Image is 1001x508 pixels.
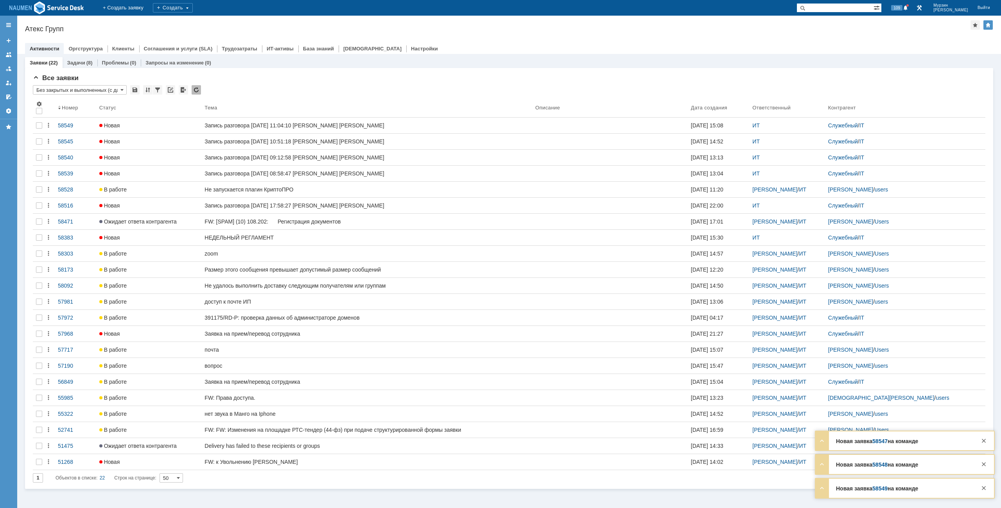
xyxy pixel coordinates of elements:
[55,182,96,197] a: 58528
[205,250,529,257] div: zoom
[859,379,864,385] a: IT
[828,138,858,145] a: Служебный
[971,20,980,30] div: Добавить в избранное
[752,459,797,465] a: [PERSON_NAME]
[799,427,806,433] a: ИТ
[691,299,723,305] div: [DATE] 13:06
[55,454,96,470] a: 51268
[201,230,532,245] a: НЕДЕЛЬНЫЙ РЕГЛАМЕНТ
[688,358,750,374] a: [DATE] 15:47
[205,138,529,145] div: Запись разговора [DATE] 10:51:18 [PERSON_NAME] [PERSON_NAME]
[752,186,797,193] a: [PERSON_NAME]
[688,454,750,470] a: [DATE] 14:02
[96,358,202,374] a: В работе
[688,246,750,261] a: [DATE] 14:57
[99,283,127,289] span: В работе
[2,34,15,47] a: Создать заявку
[752,347,797,353] a: [PERSON_NAME]
[688,118,750,133] a: [DATE] 15:08
[96,134,202,149] a: Новая
[752,234,760,241] a: ИТ
[9,1,84,15] a: Перейти на домашнюю страницу
[166,85,175,95] div: Скопировать ссылку на список
[205,186,529,193] div: Не запускается плагин КриптоПРО
[55,406,96,422] a: 55322
[688,262,750,277] a: [DATE] 12:20
[267,46,294,52] a: ИТ-активы
[828,331,858,337] a: Служебный
[749,98,825,118] th: Ответственный
[2,63,15,75] a: Заявки в моей ответственности
[691,105,727,111] div: Дата создания
[688,326,750,342] a: [DATE] 21:27
[828,283,873,289] a: [PERSON_NAME]
[55,214,96,229] a: 58471
[99,443,177,449] span: Ожидает ответа контрагента
[55,98,96,118] th: Номер
[99,379,127,385] span: В работе
[201,454,532,470] a: FW: к Увольнению [PERSON_NAME]
[205,459,529,465] div: FW: к Увольнению [PERSON_NAME]
[96,182,202,197] a: В работе
[55,294,96,309] a: 57981
[828,250,873,257] a: [PERSON_NAME]
[205,105,217,111] div: Тема
[96,166,202,181] a: Новая
[96,406,202,422] a: В работе
[688,182,750,197] a: [DATE] 11:20
[99,138,120,145] span: Новая
[201,182,532,197] a: Не запускается плагин КриптоПРО
[58,363,93,369] div: 57190
[201,262,532,277] a: Размер этого сообщения превышает допустимый размер сообщений
[201,246,532,261] a: zoom
[205,443,529,449] div: Delivery has failed to these recipients or groups
[96,390,202,406] a: В работе
[143,85,152,95] div: Сортировка...
[96,118,202,133] a: Новая
[55,230,96,245] a: 58383
[201,342,532,358] a: почта
[691,379,723,385] div: [DATE] 15:04
[96,278,202,293] a: В работе
[688,374,750,390] a: [DATE] 15:04
[179,85,188,95] div: Экспорт списка
[145,60,204,66] a: Запросы на изменение
[799,250,806,257] a: ИТ
[933,8,968,13] span: [PERSON_NAME]
[205,395,529,401] div: FW: Права доступа.
[691,186,723,193] div: [DATE] 11:20
[752,154,760,161] a: ИТ
[691,427,723,433] div: [DATE] 16:59
[205,122,529,129] div: Запись разговора [DATE] 11:04:10 [PERSON_NAME] [PERSON_NAME]
[201,278,532,293] a: Не удалось выполнить доставку следующим получателям или группам
[55,166,96,181] a: 58539
[201,358,532,374] a: вопрос
[58,122,93,129] div: 58549
[752,299,797,305] a: [PERSON_NAME]
[933,3,968,8] span: Мурзин
[201,390,532,406] a: FW: Права доступа.
[55,246,96,261] a: 58303
[201,166,532,181] a: Запись разговора [DATE] 08:58:47 [PERSON_NAME] [PERSON_NAME]
[752,105,791,111] div: Ответственный
[96,294,202,309] a: В работе
[58,250,93,257] div: 58303
[58,234,93,241] div: 58383
[828,170,858,177] a: Служебный
[859,331,864,337] a: IT
[859,122,864,129] a: IT
[96,422,202,438] a: В работе
[799,315,806,321] a: ИТ
[752,202,760,209] a: ИТ
[201,98,532,118] th: Тема
[99,170,120,177] span: Новая
[691,363,723,369] div: [DATE] 15:47
[153,3,193,13] div: Создать
[201,198,532,213] a: Запись разговора [DATE] 17:58:27 [PERSON_NAME] [PERSON_NAME]
[2,48,15,61] a: Заявки на командах
[752,122,760,129] a: ИТ
[102,60,129,66] a: Проблемы
[58,395,93,401] div: 55985
[153,85,162,95] div: Фильтрация...
[55,342,96,358] a: 57717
